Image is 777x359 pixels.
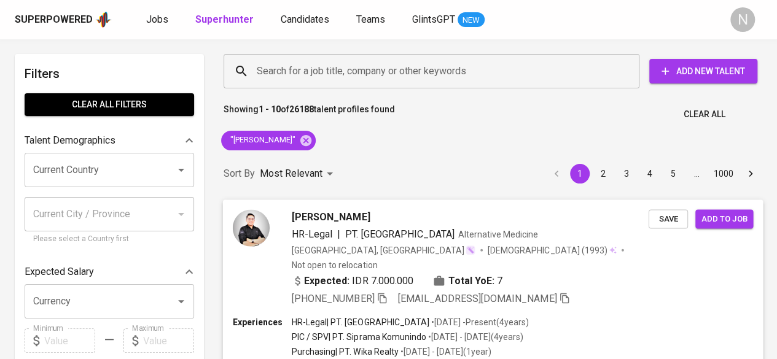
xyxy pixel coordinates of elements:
[292,345,399,358] p: Purchasing | PT. Wika Realty
[146,12,171,28] a: Jobs
[173,161,190,179] button: Open
[687,168,706,180] div: …
[292,209,370,224] span: [PERSON_NAME]
[570,164,590,183] button: page 1
[292,228,332,239] span: HR-Legal
[33,233,185,245] p: Please select a Country first
[221,134,303,146] span: "[PERSON_NAME]"
[684,107,725,122] span: Clear All
[195,14,254,25] b: Superhunter
[356,12,388,28] a: Teams
[292,331,426,343] p: PIC / SPV | PT. Siprama Komunindo
[289,104,314,114] b: 26188
[710,164,737,183] button: Go to page 1000
[25,64,194,83] h6: Filters
[233,315,292,328] p: Experiences
[95,10,112,29] img: app logo
[429,315,529,328] p: • [DATE] - Present ( 4 years )
[146,14,168,25] span: Jobs
[663,164,683,183] button: Go to page 5
[25,260,194,284] div: Expected Salary
[458,229,538,239] span: Alternative Medicine
[412,12,485,28] a: GlintsGPT NEW
[741,164,760,183] button: Go to next page
[730,7,755,32] div: N
[15,13,93,27] div: Superpowered
[412,14,455,25] span: GlintsGPT
[195,12,256,28] a: Superhunter
[224,166,255,181] p: Sort By
[143,328,194,353] input: Value
[593,164,613,183] button: Go to page 2
[497,273,502,288] span: 7
[292,292,374,304] span: [PHONE_NUMBER]
[488,244,581,256] span: [DEMOGRAPHIC_DATA]
[292,315,429,328] p: HR-Legal | PT. [GEOGRAPHIC_DATA]
[25,93,194,116] button: Clear All filters
[44,328,95,353] input: Value
[399,345,491,358] p: • [DATE] - [DATE] ( 1 year )
[221,131,316,150] div: "[PERSON_NAME]"
[233,209,270,246] img: f5706ca29b15d0152b3d9ea28a0d2f19.jpg
[25,128,194,153] div: Talent Demographics
[398,292,557,304] span: [EMAIL_ADDRESS][DOMAIN_NAME]
[701,212,747,226] span: Add to job
[292,244,475,256] div: [GEOGRAPHIC_DATA], [GEOGRAPHIC_DATA]
[545,164,762,183] nav: pagination navigation
[25,133,115,148] p: Talent Demographics
[649,59,757,83] button: Add New Talent
[224,103,395,126] p: Showing of talent profiles found
[260,166,322,181] p: Most Relevant
[25,264,94,279] p: Expected Salary
[426,331,523,343] p: • [DATE] - [DATE] ( 4 years )
[617,164,636,183] button: Go to page 3
[659,64,748,79] span: Add New Talent
[281,12,332,28] a: Candidates
[292,258,377,271] p: Not open to relocation
[679,103,730,126] button: Clear All
[356,14,385,25] span: Teams
[448,273,494,288] b: Total YoE:
[345,228,455,239] span: PT. [GEOGRAPHIC_DATA]
[655,212,682,226] span: Save
[15,10,112,29] a: Superpoweredapp logo
[34,97,184,112] span: Clear All filters
[466,245,475,255] img: magic_wand.svg
[458,14,485,26] span: NEW
[173,293,190,310] button: Open
[337,226,340,241] span: |
[640,164,660,183] button: Go to page 4
[292,273,413,288] div: IDR 7.000.000
[259,104,281,114] b: 1 - 10
[488,244,617,256] div: (1993)
[695,209,753,228] button: Add to job
[260,163,337,185] div: Most Relevant
[304,273,349,288] b: Expected:
[281,14,329,25] span: Candidates
[649,209,688,228] button: Save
